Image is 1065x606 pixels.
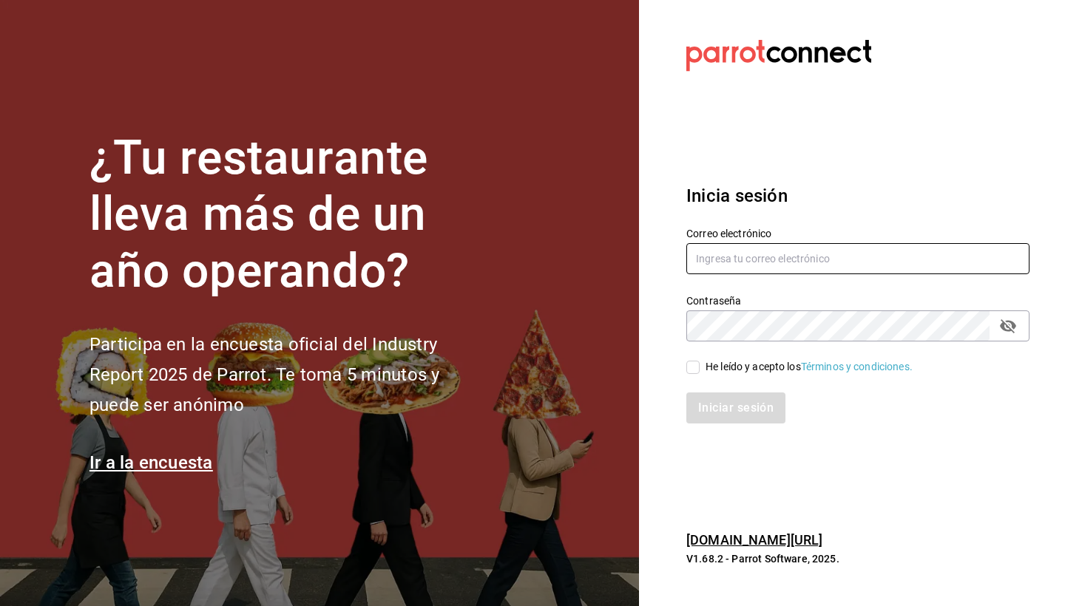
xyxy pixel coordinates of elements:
[995,313,1021,338] button: passwordField
[89,330,489,420] h2: Participa en la encuesta oficial del Industry Report 2025 de Parrot. Te toma 5 minutos y puede se...
[801,361,913,372] a: Términos y condiciones.
[686,295,1029,305] label: Contraseña
[686,243,1029,274] input: Ingresa tu correo electrónico
[686,228,1029,238] label: Correo electrónico
[89,130,489,300] h1: ¿Tu restaurante lleva más de un año operando?
[686,532,822,548] a: [DOMAIN_NAME][URL]
[706,359,913,375] div: He leído y acepto los
[686,183,1029,209] h3: Inicia sesión
[89,452,213,473] a: Ir a la encuesta
[686,551,1029,566] p: V1.68.2 - Parrot Software, 2025.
